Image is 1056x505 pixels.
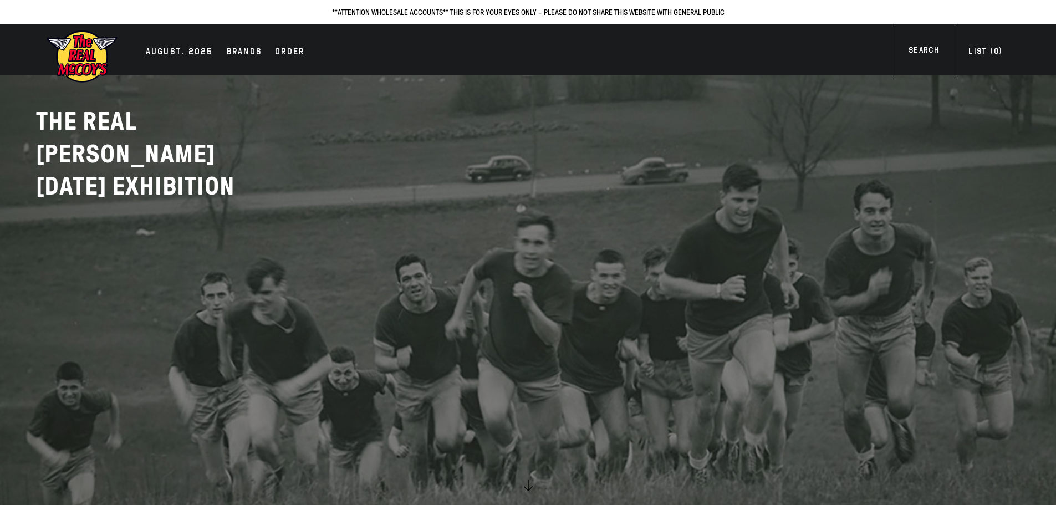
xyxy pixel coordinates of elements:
div: Order [275,45,304,60]
a: Search [895,44,953,59]
h2: THE REAL [PERSON_NAME] [36,105,313,203]
a: AUGUST. 2025 [140,45,219,60]
div: AUGUST. 2025 [146,45,213,60]
div: List ( ) [968,45,1002,60]
p: **ATTENTION WHOLESALE ACCOUNTS** THIS IS FOR YOUR EYES ONLY - PLEASE DO NOT SHARE THIS WEBSITE WI... [11,6,1045,18]
a: List (0) [955,45,1016,60]
p: [DATE] EXHIBITION [36,170,313,203]
span: 0 [994,47,999,56]
a: Order [269,45,310,60]
div: Search [909,44,939,59]
img: mccoys-exhibition [46,29,118,84]
div: Brands [227,45,262,60]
